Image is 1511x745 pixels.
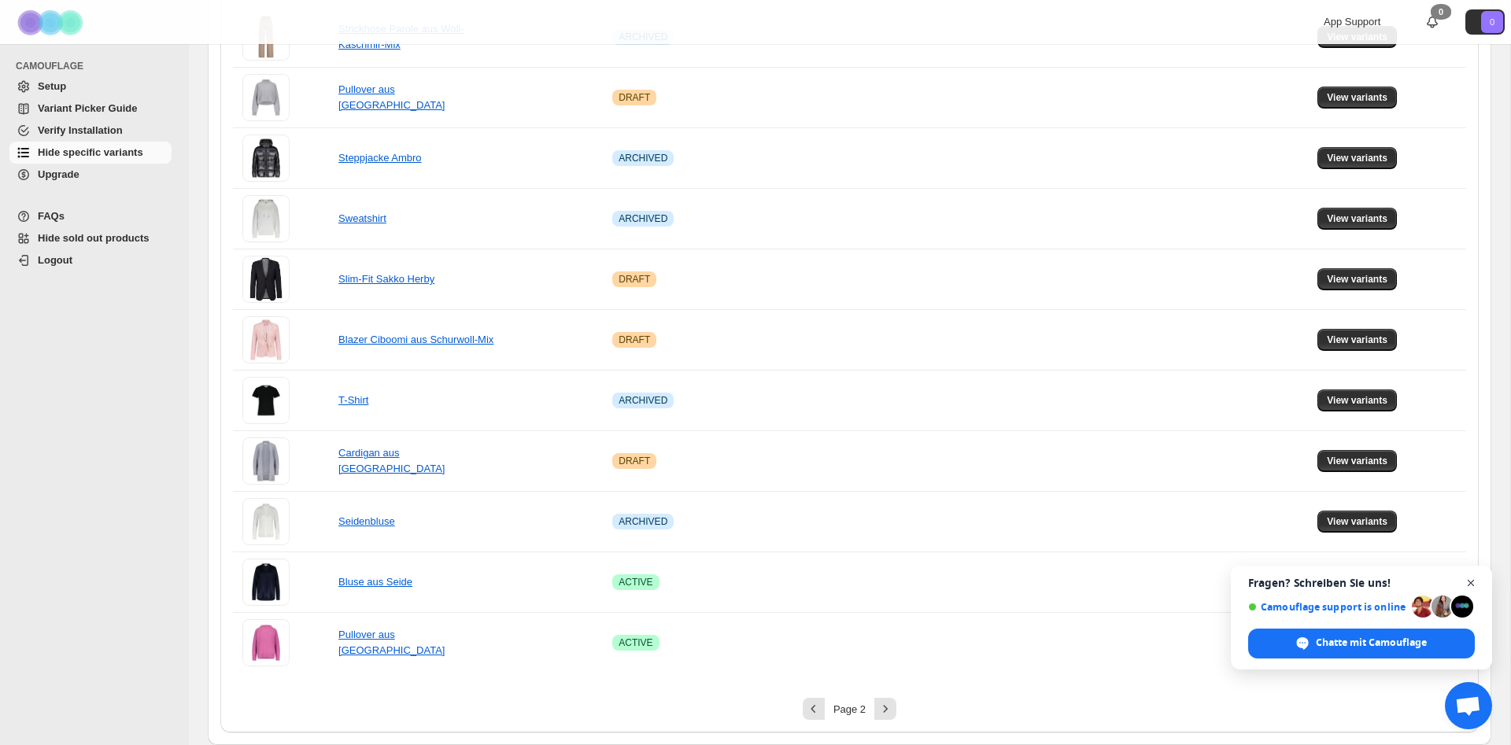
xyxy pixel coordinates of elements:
span: Hide sold out products [38,232,150,244]
span: DRAFT [619,91,650,104]
span: Avatar with initials 0 [1481,11,1503,33]
button: View variants [1317,87,1397,109]
img: Seidenbluse [242,498,290,545]
a: Hide sold out products [9,227,172,249]
div: 0 [1431,4,1451,20]
span: CAMOUFLAGE [16,60,178,72]
a: Logout [9,249,172,271]
a: Steppjacke Ambro [338,152,422,164]
span: DRAFT [619,455,650,467]
span: Chatte mit Camouflage [1316,636,1427,650]
nav: Pagination [233,698,1466,720]
span: Chatte mit Camouflage [1248,629,1475,658]
span: View variants [1327,334,1387,346]
button: View variants [1317,511,1397,533]
a: Hide specific variants [9,142,172,164]
span: ARCHIVED [619,515,667,528]
a: Slim-Fit Sakko Herby [338,273,434,285]
a: Sweatshirt [338,212,386,224]
img: T-Shirt [242,377,290,424]
span: ACTIVE [619,576,652,588]
img: Blazer Ciboomi aus Schurwoll-Mix [242,316,290,363]
button: View variants [1317,208,1397,230]
a: Pullover aus [GEOGRAPHIC_DATA] [338,83,445,111]
span: DRAFT [619,334,650,346]
span: View variants [1327,273,1387,286]
button: View variants [1317,389,1397,411]
button: View variants [1317,147,1397,169]
span: Fragen? Schreiben Sie uns! [1248,577,1475,589]
a: Variant Picker Guide [9,98,172,120]
span: App Support [1324,16,1380,28]
span: View variants [1327,394,1387,407]
span: Verify Installation [38,124,123,136]
a: T-Shirt [338,394,368,406]
span: Hide specific variants [38,146,143,158]
a: Chat öffnen [1445,682,1492,729]
span: View variants [1327,212,1387,225]
span: View variants [1327,515,1387,528]
span: View variants [1327,152,1387,164]
span: Page 2 [833,703,866,715]
img: Pullover aus Wolle [242,74,290,121]
span: Variant Picker Guide [38,102,137,114]
span: Logout [38,254,72,266]
a: Cardigan aus [GEOGRAPHIC_DATA] [338,447,445,474]
button: View variants [1317,450,1397,472]
button: Previous [803,698,825,720]
a: Seidenbluse [338,515,395,527]
span: ACTIVE [619,636,652,649]
span: FAQs [38,210,65,222]
span: Upgrade [38,168,79,180]
button: Next [874,698,896,720]
a: Setup [9,76,172,98]
img: Cardigan aus Kaschmir [242,437,290,485]
span: ARCHIVED [619,394,667,407]
a: Upgrade [9,164,172,186]
img: Slim-Fit Sakko Herby [242,256,290,303]
span: ARCHIVED [619,212,667,225]
text: 0 [1490,17,1494,27]
img: Pullover aus Kaschmir [242,619,290,666]
span: DRAFT [619,273,650,286]
a: FAQs [9,205,172,227]
button: View variants [1317,329,1397,351]
img: Bluse aus Seide [242,559,290,606]
span: View variants [1327,455,1387,467]
span: Camouflage support is online [1248,601,1406,613]
button: View variants [1317,268,1397,290]
img: Camouflage [13,1,91,44]
a: 0 [1424,14,1440,30]
span: ARCHIVED [619,152,667,164]
a: Blazer Ciboomi aus Schurwoll-Mix [338,334,493,345]
img: Sweatshirt [242,195,290,242]
a: Pullover aus [GEOGRAPHIC_DATA] [338,629,445,656]
a: Verify Installation [9,120,172,142]
img: Steppjacke Ambro [242,135,290,182]
span: View variants [1327,91,1387,104]
button: Avatar with initials 0 [1465,9,1505,35]
a: Bluse aus Seide [338,576,412,588]
span: Setup [38,80,66,92]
